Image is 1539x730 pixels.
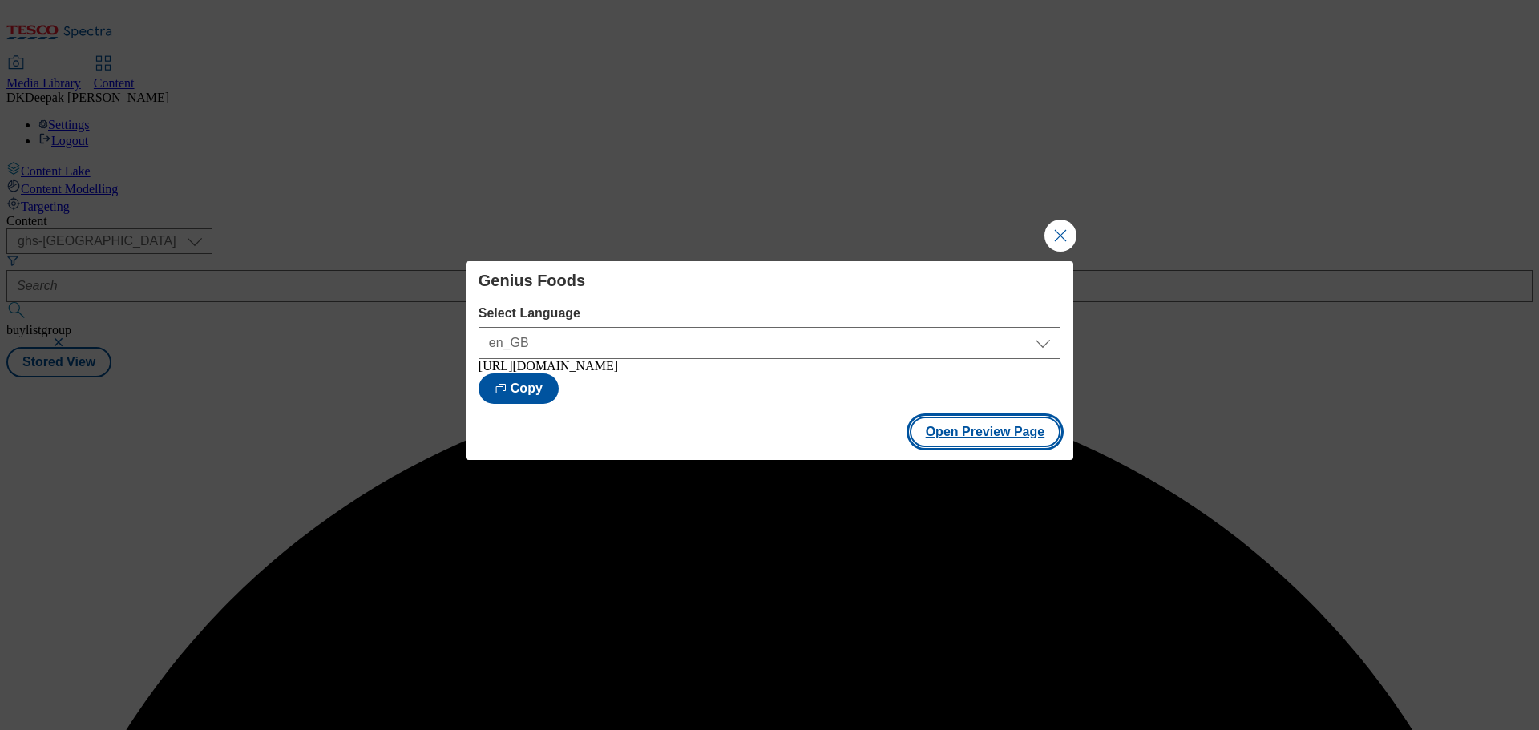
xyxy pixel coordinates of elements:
[479,271,1060,290] h4: Genius Foods
[1044,220,1076,252] button: Close Modal
[479,306,1060,321] label: Select Language
[479,359,1060,373] div: [URL][DOMAIN_NAME]
[479,373,559,404] button: Copy
[910,417,1061,447] button: Open Preview Page
[466,261,1073,460] div: Modal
